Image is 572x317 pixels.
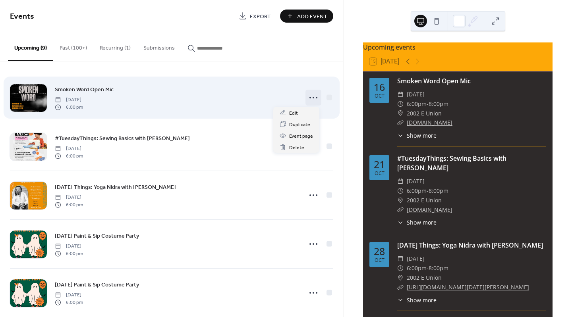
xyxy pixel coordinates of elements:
button: ​Show more [397,218,437,227]
span: Event page [289,132,313,140]
span: 6:00pm [407,186,427,196]
span: Duplicate [289,121,310,129]
button: Add Event [280,10,333,23]
span: Show more [407,296,437,304]
div: ​ [397,296,404,304]
span: Show more [407,218,437,227]
span: - [427,263,429,273]
div: ​ [397,218,404,227]
a: [DATE] Paint & Sip Costume Party [55,231,139,240]
span: [DATE] Paint & Sip Costume Party [55,281,139,289]
button: Past (100+) [53,32,93,60]
span: 8:00pm [429,263,448,273]
button: ​Show more [397,131,437,140]
div: ​ [397,131,404,140]
div: Oct [375,94,385,99]
span: - [427,186,429,196]
span: 8:00pm [429,186,448,196]
span: 6:00 pm [55,201,83,208]
span: [DATE] [55,243,83,250]
span: Add Event [297,12,327,21]
a: [DATE] Things: Yoga Nidra with [PERSON_NAME] [55,183,176,192]
span: Events [10,9,34,24]
span: 6:00 pm [55,152,83,159]
button: Submissions [137,32,181,60]
span: Export [250,12,271,21]
div: 28 [374,246,385,256]
span: 6:00pm [407,99,427,109]
div: ​ [397,118,404,127]
a: [DATE] Things: Yoga Nidra with [PERSON_NAME] [397,241,543,250]
a: Smoken Word Open Mic [397,77,471,85]
span: 6:00 pm [55,104,83,111]
a: [DATE] Paint & Sip Costume Party [55,280,139,289]
span: Smoken Word Open Mic [55,86,114,94]
span: 2002 E Union [407,196,442,205]
a: #TuesdayThings: Sewing Basics with [PERSON_NAME] [397,154,506,172]
div: Oct [375,258,385,263]
a: Smoken Word Open Mic [55,85,114,94]
span: [DATE] [55,145,83,152]
div: 16 [374,82,385,92]
div: Upcoming events [363,42,553,52]
span: [DATE] [55,292,83,299]
button: Upcoming (9) [8,32,53,61]
a: [DOMAIN_NAME] [407,206,452,213]
div: ​ [397,109,404,118]
a: Export [233,10,277,23]
span: [DATE] [407,90,425,99]
span: 6:00 pm [55,250,83,257]
span: #TuesdayThings: Sewing Basics with [PERSON_NAME] [55,134,190,143]
div: ​ [397,196,404,205]
span: [DATE] [407,254,425,263]
a: [DOMAIN_NAME] [407,119,452,126]
div: ​ [397,90,404,99]
button: ​Show more [397,296,437,304]
div: ​ [397,254,404,263]
div: ​ [397,263,404,273]
span: [DATE] [55,194,83,201]
div: ​ [397,186,404,196]
span: [DATE] [407,177,425,186]
button: Recurring (1) [93,32,137,60]
div: 21 [374,159,385,169]
div: Oct [375,171,385,176]
span: 6:00 pm [55,299,83,306]
div: ​ [397,99,404,109]
span: 6:00pm [407,263,427,273]
span: Show more [407,131,437,140]
div: ​ [397,205,404,215]
span: 2002 E Union [407,273,442,282]
span: - [427,99,429,109]
div: ​ [397,273,404,282]
div: ​ [397,282,404,292]
a: #TuesdayThings: Sewing Basics with [PERSON_NAME] [55,134,190,143]
span: 8:00pm [429,99,448,109]
span: Delete [289,144,304,152]
div: ​ [397,177,404,186]
span: Edit [289,109,298,117]
a: [URL][DOMAIN_NAME][DATE][PERSON_NAME] [407,283,529,291]
span: [DATE] [55,96,83,104]
span: 2002 E Union [407,109,442,118]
